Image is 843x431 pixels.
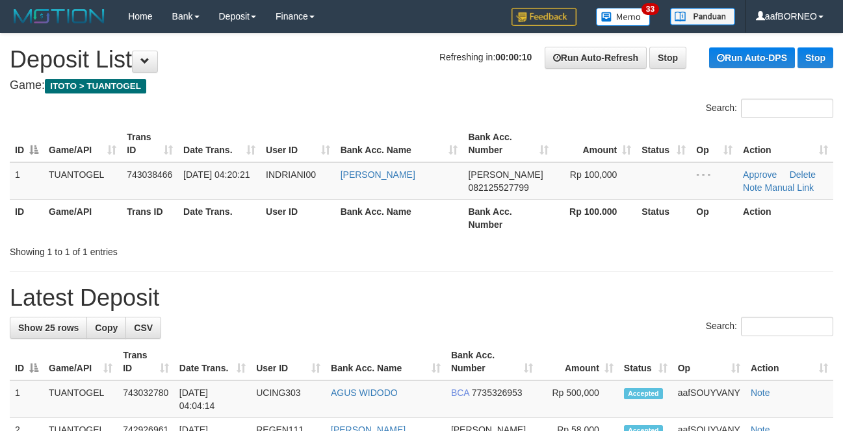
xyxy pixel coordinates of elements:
[174,343,251,380] th: Date Trans.: activate to sort column ascending
[765,182,814,193] a: Manual Link
[468,169,543,180] span: [PERSON_NAME]
[636,199,691,236] th: Status
[10,343,44,380] th: ID: activate to sort column descending
[10,47,833,73] h1: Deposit List
[538,343,619,380] th: Amount: activate to sort column ascending
[261,125,335,162] th: User ID: activate to sort column ascending
[10,79,833,92] h4: Game:
[554,199,636,236] th: Rp 100.000
[44,343,118,380] th: Game/API: activate to sort column ascending
[122,125,178,162] th: Trans ID: activate to sort column ascending
[127,169,172,180] span: 743038466
[619,343,673,380] th: Status: activate to sort column ascending
[183,169,250,180] span: [DATE] 04:20:21
[570,169,617,180] span: Rp 100,000
[86,317,126,339] a: Copy
[751,388,770,398] a: Note
[10,285,833,311] h1: Latest Deposit
[10,199,44,236] th: ID
[738,125,833,162] th: Action: activate to sort column ascending
[261,199,335,236] th: User ID
[446,343,538,380] th: Bank Acc. Number: activate to sort column ascending
[44,199,122,236] th: Game/API
[118,343,174,380] th: Trans ID: activate to sort column ascending
[596,8,651,26] img: Button%20Memo.svg
[624,388,663,399] span: Accepted
[790,169,816,180] a: Delete
[118,380,174,418] td: 743032780
[673,380,746,418] td: aafSOUYVANY
[10,317,87,339] a: Show 25 rows
[670,8,735,25] img: panduan.png
[706,317,833,336] label: Search:
[335,199,463,236] th: Bank Acc. Name
[18,323,79,333] span: Show 25 rows
[691,199,738,236] th: Op
[798,47,833,68] a: Stop
[10,6,109,26] img: MOTION_logo.png
[706,99,833,118] label: Search:
[636,125,691,162] th: Status: activate to sort column ascending
[741,317,833,336] input: Search:
[335,125,463,162] th: Bank Acc. Name: activate to sort column ascending
[463,125,554,162] th: Bank Acc. Number: activate to sort column ascending
[709,47,795,68] a: Run Auto-DPS
[738,199,833,236] th: Action
[642,3,659,15] span: 33
[326,343,446,380] th: Bank Acc. Name: activate to sort column ascending
[649,47,686,69] a: Stop
[251,343,326,380] th: User ID: activate to sort column ascending
[673,343,746,380] th: Op: activate to sort column ascending
[10,240,341,258] div: Showing 1 to 1 of 1 entries
[125,317,161,339] a: CSV
[341,169,415,180] a: [PERSON_NAME]
[463,199,554,236] th: Bank Acc. Number
[44,380,118,418] td: TUANTOGEL
[691,162,738,200] td: - - -
[44,162,122,200] td: TUANTOGEL
[554,125,636,162] th: Amount: activate to sort column ascending
[691,125,738,162] th: Op: activate to sort column ascending
[44,125,122,162] th: Game/API: activate to sort column ascending
[468,182,528,193] span: Copy 082125527799 to clipboard
[331,388,398,398] a: AGUS WIDODO
[10,162,44,200] td: 1
[439,52,532,62] span: Refreshing in:
[538,380,619,418] td: Rp 500,000
[495,52,532,62] strong: 00:00:10
[95,323,118,333] span: Copy
[472,388,523,398] span: Copy 7735326953 to clipboard
[741,99,833,118] input: Search:
[251,380,326,418] td: UCING303
[174,380,251,418] td: [DATE] 04:04:14
[178,125,261,162] th: Date Trans.: activate to sort column ascending
[743,182,762,193] a: Note
[451,388,469,398] span: BCA
[178,199,261,236] th: Date Trans.
[10,380,44,418] td: 1
[122,199,178,236] th: Trans ID
[746,343,833,380] th: Action: activate to sort column ascending
[512,8,577,26] img: Feedback.jpg
[545,47,647,69] a: Run Auto-Refresh
[134,323,153,333] span: CSV
[743,169,777,180] a: Approve
[45,79,146,93] span: ITOTO > TUANTOGEL
[10,125,44,162] th: ID: activate to sort column descending
[266,169,316,180] span: INDRIANI00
